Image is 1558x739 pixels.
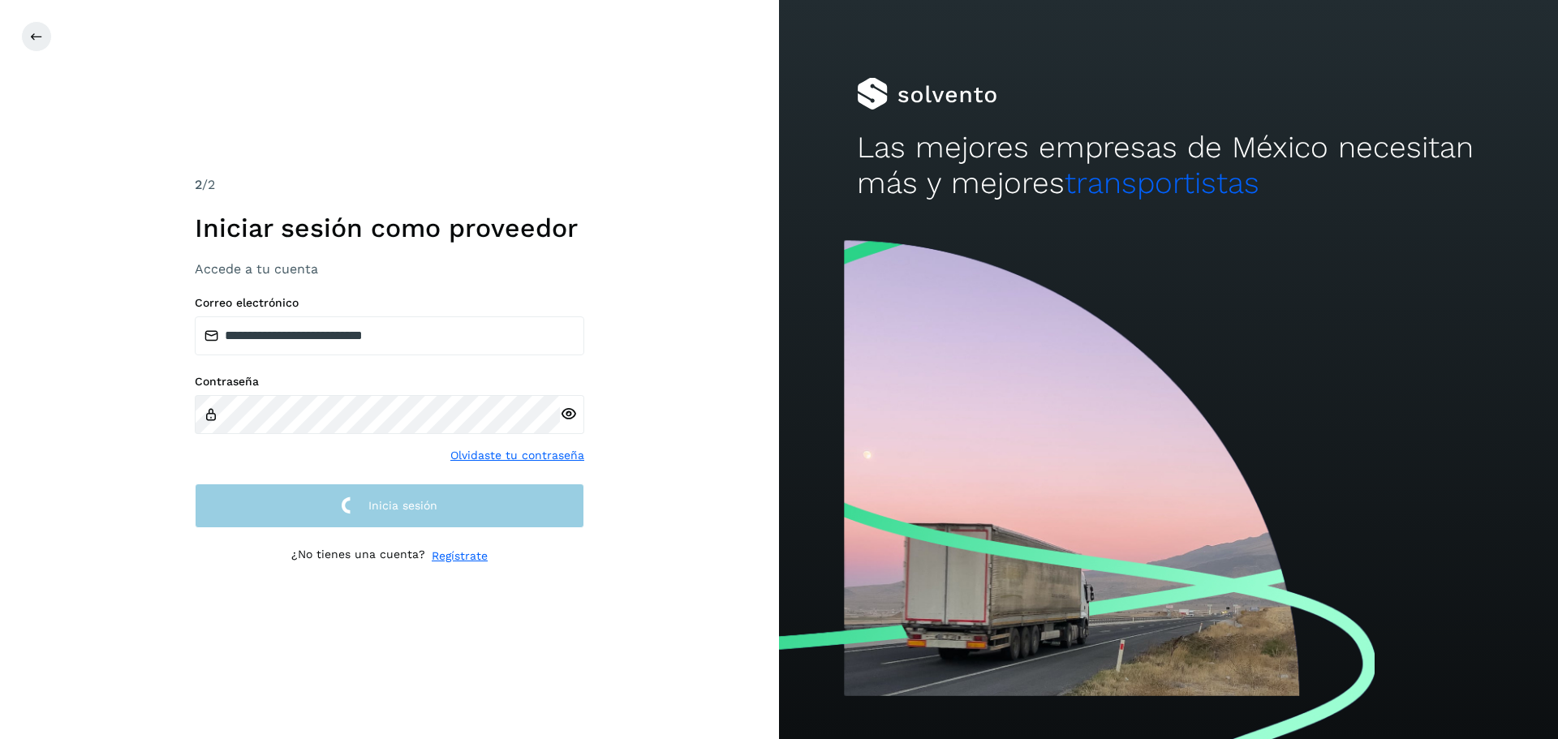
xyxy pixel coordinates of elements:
[195,261,584,277] h3: Accede a tu cuenta
[368,500,437,511] span: Inicia sesión
[195,175,584,195] div: /2
[432,548,488,565] a: Regístrate
[291,548,425,565] p: ¿No tienes una cuenta?
[195,213,584,243] h1: Iniciar sesión como proveedor
[195,483,584,528] button: Inicia sesión
[450,447,584,464] a: Olvidaste tu contraseña
[195,296,584,310] label: Correo electrónico
[1065,165,1259,200] span: transportistas
[857,130,1480,202] h2: Las mejores empresas de México necesitan más y mejores
[195,375,584,389] label: Contraseña
[195,177,202,192] span: 2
